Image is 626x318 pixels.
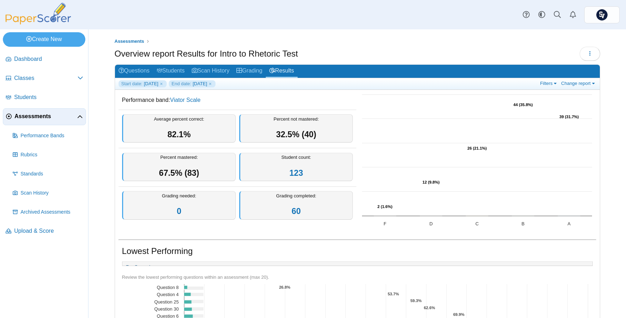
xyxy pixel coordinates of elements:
[289,168,303,178] a: 123
[172,81,191,87] span: End date:
[14,55,83,63] span: Dashboard
[122,262,160,274] a: By Question
[157,285,179,290] text: Question 8
[122,153,236,181] div: Percent mastered:
[21,190,83,197] span: Scan History
[596,9,608,21] img: ps.PvyhDibHWFIxMkTk
[3,51,86,68] a: Dashboard
[10,166,86,183] a: Standards
[521,221,524,226] text: B
[3,223,86,240] a: Upload & Score
[377,204,392,209] text: 2 (1.6%)
[358,91,596,232] div: Chart. Highcharts interactive chart.
[167,130,191,139] span: 82.1%
[10,127,86,144] a: Performance Bands
[193,81,207,87] span: [DATE]
[144,81,158,87] span: [DATE]
[115,65,153,78] a: Questions
[596,9,608,21] span: Chris Paolelli
[170,97,201,103] a: Viator Scale
[153,65,188,78] a: Students
[467,146,487,150] text: 26 (21.1%)
[10,185,86,202] a: Scan History
[567,221,570,226] text: A
[584,6,620,23] a: ps.PvyhDibHWFIxMkTk
[3,89,86,106] a: Students
[565,7,581,23] a: Alerts
[154,299,178,304] text: Question 25
[3,3,74,24] img: PaperScorer
[239,191,353,220] div: Grading completed:
[122,274,593,281] div: Review the lowest performing questions within an assessment (max 20).
[119,80,167,87] a: Start date: [DATE]
[119,91,356,109] dd: Performance band:
[10,146,86,163] a: Rubrics
[157,292,179,297] text: Question 4
[122,191,236,220] div: Grading needed:
[188,65,233,78] a: Scan History
[538,80,560,86] a: Filters
[276,130,316,139] span: 32.5% (40)
[159,168,199,178] span: 67.5% (83)
[559,115,579,119] text: 39 (31.7%)
[358,91,596,232] svg: Interactive chart
[122,245,193,257] h1: Lowest Performing
[14,93,83,101] span: Students
[115,39,144,44] span: Assessments
[292,207,301,216] a: 60
[121,81,143,87] span: Start date:
[122,114,236,143] div: Average percent correct:
[233,65,266,78] a: Grading
[266,65,297,78] a: Results
[21,151,83,158] span: Rubrics
[3,108,86,125] a: Assessments
[14,227,83,235] span: Upload & Score
[10,204,86,221] a: Archived Assessments
[239,153,353,181] div: Student count:
[113,37,146,46] a: Assessments
[559,80,598,86] a: Change report
[429,221,432,226] text: D
[169,80,216,87] a: End date: [DATE]
[239,114,353,143] div: Percent not mastered:
[154,306,178,312] text: Question 30
[422,180,440,184] text: 12 (9.8%)
[21,209,83,216] span: Archived Assessments
[3,32,85,46] a: Create New
[475,221,478,226] text: C
[21,170,83,178] span: Standards
[384,221,386,226] text: F
[513,103,533,107] text: 44 (35.8%)
[115,48,298,60] h1: Overview report Results for Intro to Rhetoric Test
[21,132,83,139] span: Performance Bands
[14,74,77,82] span: Classes
[177,207,182,216] a: 0
[3,70,86,87] a: Classes
[15,112,77,120] span: Assessments
[3,19,74,25] a: PaperScorer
